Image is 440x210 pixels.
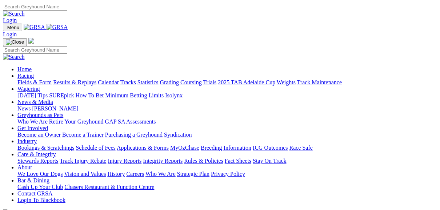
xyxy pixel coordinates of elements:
[120,79,136,85] a: Tracks
[164,132,192,138] a: Syndication
[17,118,48,125] a: Who We Are
[76,92,104,98] a: How To Bet
[17,99,53,105] a: News & Media
[143,158,183,164] a: Integrity Reports
[180,79,202,85] a: Coursing
[17,105,437,112] div: News & Media
[17,66,32,72] a: Home
[17,79,52,85] a: Fields & Form
[3,17,17,23] a: Login
[17,151,56,157] a: Care & Integrity
[64,184,154,190] a: Chasers Restaurant & Function Centre
[60,158,106,164] a: Track Injury Rebate
[201,145,251,151] a: Breeding Information
[32,105,78,112] a: [PERSON_NAME]
[3,3,67,11] input: Search
[49,118,104,125] a: Retire Your Greyhound
[17,190,52,197] a: Contact GRSA
[277,79,296,85] a: Weights
[47,24,68,31] img: GRSA
[211,171,245,177] a: Privacy Policy
[7,25,19,30] span: Menu
[17,132,437,138] div: Get Involved
[105,118,156,125] a: GAP SA Assessments
[6,39,24,45] img: Close
[17,125,48,131] a: Get Involved
[170,145,199,151] a: MyOzChase
[98,79,119,85] a: Calendar
[3,31,17,37] a: Login
[17,86,40,92] a: Wagering
[203,79,216,85] a: Trials
[17,138,37,144] a: Industry
[165,92,183,98] a: Isolynx
[17,112,63,118] a: Greyhounds as Pets
[17,132,61,138] a: Become an Owner
[17,92,48,98] a: [DATE] Tips
[53,79,96,85] a: Results & Replays
[177,171,209,177] a: Strategic Plan
[184,158,223,164] a: Rules & Policies
[17,177,49,183] a: Bar & Dining
[17,118,437,125] div: Greyhounds as Pets
[17,105,31,112] a: News
[3,24,22,31] button: Toggle navigation
[62,132,104,138] a: Become a Trainer
[107,171,125,177] a: History
[297,79,342,85] a: Track Maintenance
[105,92,164,98] a: Minimum Betting Limits
[17,145,74,151] a: Bookings & Scratchings
[126,171,144,177] a: Careers
[64,171,106,177] a: Vision and Values
[17,184,63,190] a: Cash Up Your Club
[17,92,437,99] div: Wagering
[253,158,286,164] a: Stay On Track
[17,73,34,79] a: Racing
[17,145,437,151] div: Industry
[17,171,437,177] div: About
[117,145,169,151] a: Applications & Forms
[49,92,74,98] a: SUREpick
[17,158,437,164] div: Care & Integrity
[253,145,288,151] a: ICG Outcomes
[108,158,141,164] a: Injury Reports
[3,46,67,54] input: Search
[17,184,437,190] div: Bar & Dining
[218,79,275,85] a: 2025 TAB Adelaide Cup
[24,24,45,31] img: GRSA
[76,145,115,151] a: Schedule of Fees
[17,197,65,203] a: Login To Blackbook
[225,158,251,164] a: Fact Sheets
[17,171,63,177] a: We Love Our Dogs
[289,145,312,151] a: Race Safe
[145,171,176,177] a: Who We Are
[17,158,58,164] a: Stewards Reports
[17,164,32,170] a: About
[137,79,159,85] a: Statistics
[17,79,437,86] div: Racing
[105,132,163,138] a: Purchasing a Greyhound
[3,38,27,46] button: Toggle navigation
[28,38,34,44] img: logo-grsa-white.png
[160,79,179,85] a: Grading
[3,11,25,17] img: Search
[3,54,25,60] img: Search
